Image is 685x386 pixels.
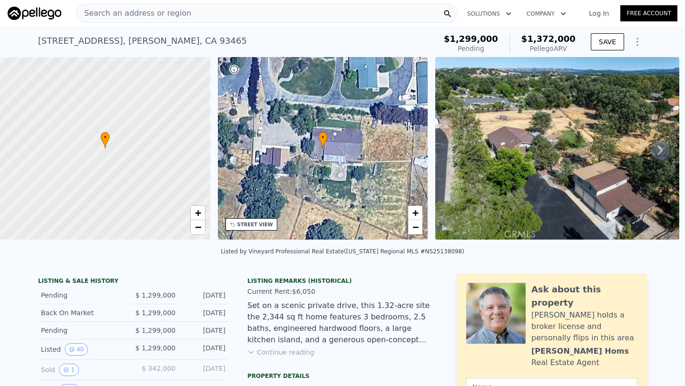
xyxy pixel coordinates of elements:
[531,346,629,357] div: [PERSON_NAME] Homs
[41,326,126,335] div: Pending
[531,309,637,344] div: [PERSON_NAME] holds a broker license and personally flips in this area
[135,327,176,334] span: $ 1,299,000
[65,343,88,356] button: View historical data
[135,309,176,317] span: $ 1,299,000
[412,207,419,219] span: +
[247,288,292,295] span: Current Rent:
[38,277,228,287] div: LISTING & SALE HISTORY
[183,364,225,376] div: [DATE]
[41,308,126,318] div: Back On Market
[318,132,328,148] div: •
[408,220,422,234] a: Zoom out
[444,44,498,53] div: Pending
[435,57,679,240] img: Sale: 167067750 Parcel: 18243918
[183,343,225,356] div: [DATE]
[237,221,273,228] div: STREET VIEW
[100,132,110,148] div: •
[292,288,315,295] span: $6,050
[531,283,637,309] div: Ask about this property
[318,133,328,142] span: •
[38,34,247,48] div: [STREET_ADDRESS] , [PERSON_NAME] , CA 93465
[77,8,191,19] span: Search an address or region
[521,34,576,44] span: $1,372,000
[191,220,205,234] a: Zoom out
[412,221,419,233] span: −
[100,133,110,142] span: •
[135,291,176,299] span: $ 1,299,000
[408,206,422,220] a: Zoom in
[183,290,225,300] div: [DATE]
[247,347,314,357] button: Continue reading
[460,5,519,22] button: Solutions
[183,308,225,318] div: [DATE]
[221,248,464,255] div: Listed by Vineyard Professional Real Estate ([US_STATE] Regional MLS #NS25138098)
[183,326,225,335] div: [DATE]
[135,344,176,352] span: $ 1,299,000
[247,300,438,346] div: Set on a scenic private drive, this 1.32-acre site the 2,344 sq ft home features 3 bedrooms, 2.5 ...
[531,357,599,368] div: Real Estate Agent
[577,9,620,18] a: Log In
[191,206,205,220] a: Zoom in
[628,32,647,51] button: Show Options
[247,277,438,285] div: Listing Remarks (Historical)
[247,372,438,380] div: Property details
[519,5,574,22] button: Company
[8,7,61,20] img: Pellego
[142,365,176,372] span: $ 342,000
[41,290,126,300] div: Pending
[620,5,677,21] a: Free Account
[41,364,126,376] div: Sold
[195,207,201,219] span: +
[59,364,79,376] button: View historical data
[444,34,498,44] span: $1,299,000
[195,221,201,233] span: −
[521,44,576,53] div: Pellego ARV
[41,343,126,356] div: Listed
[591,33,624,50] button: SAVE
